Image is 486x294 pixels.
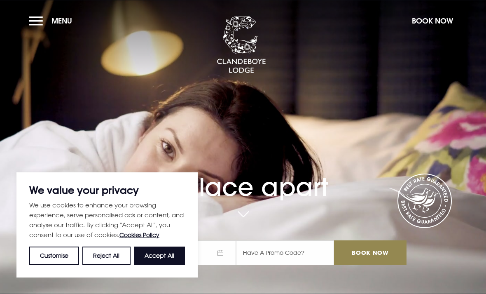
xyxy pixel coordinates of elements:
button: Menu [29,12,76,30]
span: Menu [51,16,72,26]
button: Accept All [134,247,185,265]
p: We use cookies to enhance your browsing experience, serve personalised ads or content, and analys... [29,200,185,240]
p: We value your privacy [29,185,185,195]
button: Book Now [408,12,457,30]
input: Have A Promo Code? [236,240,334,265]
div: We value your privacy [16,172,198,278]
button: Reject All [82,247,130,265]
a: Cookies Policy [119,231,159,238]
input: Book Now [334,240,407,265]
button: Customise [29,247,79,265]
h1: A place apart [79,154,407,202]
img: Clandeboye Lodge [217,16,266,74]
